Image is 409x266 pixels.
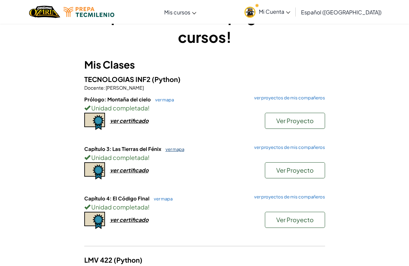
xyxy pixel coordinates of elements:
[84,117,148,124] a: ver certificado
[276,216,314,224] span: Ver Proyecto
[265,162,325,178] button: Ver Proyecto
[148,154,149,161] span: !
[84,256,114,264] span: LMV 422
[164,9,190,16] span: Mis cursos
[84,216,148,223] a: ver certificado
[298,3,385,21] a: Español ([GEOGRAPHIC_DATA])
[152,75,181,83] span: (Python)
[84,75,152,83] span: TECNOLOGIAS INF2
[84,146,162,152] span: Capítulo 3: Las Tierras del Fénix
[265,113,325,129] button: Ver Proyecto
[148,203,149,211] span: !
[152,97,174,102] a: ver mapa
[110,167,148,174] div: ver certificado
[114,256,142,264] span: (Python)
[84,96,152,102] span: Prólogo: Montaña del cielo
[90,203,148,211] span: Unidad completada
[84,212,105,229] img: certificate-icon.png
[265,212,325,228] button: Ver Proyecto
[64,7,114,17] img: Tecmilenio logo
[90,104,148,112] span: Unidad completada
[84,167,148,174] a: ver certificado
[251,195,325,199] a: ver proyectos de mis compañeros
[161,3,200,21] a: Mis cursos
[251,96,325,100] a: ver proyectos de mis compañeros
[162,147,184,152] a: ver mapa
[104,85,105,91] span: :
[276,117,314,124] span: Ver Proyecto
[84,6,325,47] h1: ¡Bienvenido a tu página de cursos!
[150,196,173,201] a: ver mapa
[301,9,382,16] span: Español ([GEOGRAPHIC_DATA])
[84,162,105,180] img: certificate-icon.png
[105,85,144,91] span: [PERSON_NAME]
[84,113,105,130] img: certificate-icon.png
[29,5,60,19] a: Ozaria by CodeCombat logo
[241,1,294,22] a: Mi Cuenta
[110,216,148,223] div: ver certificado
[90,154,148,161] span: Unidad completada
[29,5,60,19] img: Home
[84,85,104,91] span: Docente
[244,7,255,18] img: avatar
[259,8,290,15] span: Mi Cuenta
[148,104,149,112] span: !
[84,195,150,201] span: Capítulo 4: El Código Final
[276,166,314,174] span: Ver Proyecto
[110,117,148,124] div: ver certificado
[251,145,325,150] a: ver proyectos de mis compañeros
[84,57,325,72] h3: Mis Clases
